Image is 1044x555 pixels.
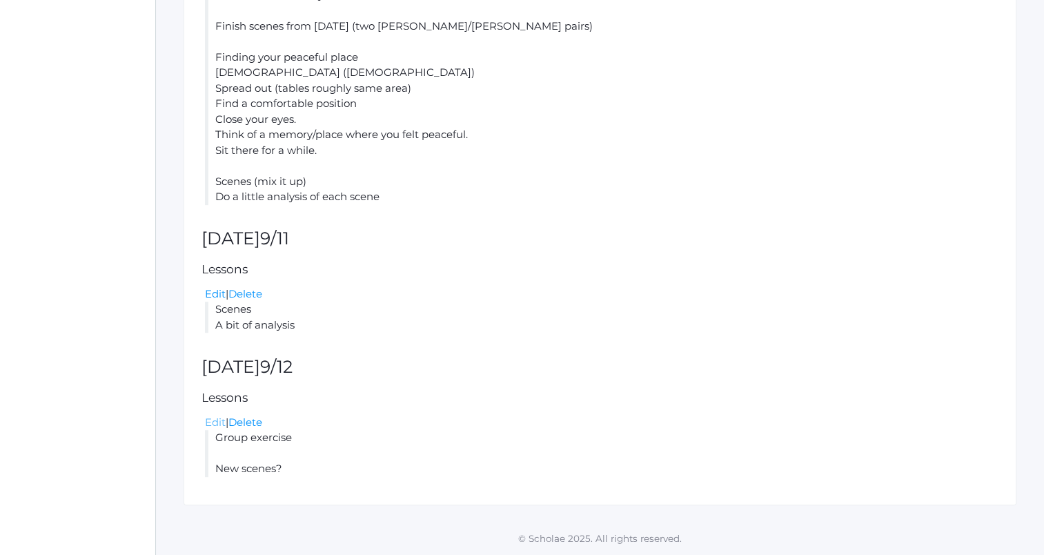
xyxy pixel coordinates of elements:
[205,416,226,429] a: Edit
[205,430,998,477] li: Group exercise New scenes?
[201,229,998,249] h2: [DATE]
[205,286,998,302] div: |
[205,415,998,431] div: |
[201,391,998,405] h5: Lessons
[205,302,998,333] li: Scenes A bit of analysis
[228,416,262,429] a: Delete
[260,356,293,377] span: 9/12
[228,287,262,300] a: Delete
[201,263,998,276] h5: Lessons
[201,358,998,377] h2: [DATE]
[260,228,289,249] span: 9/11
[156,532,1044,545] p: © Scholae 2025. All rights reserved.
[205,287,226,300] a: Edit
